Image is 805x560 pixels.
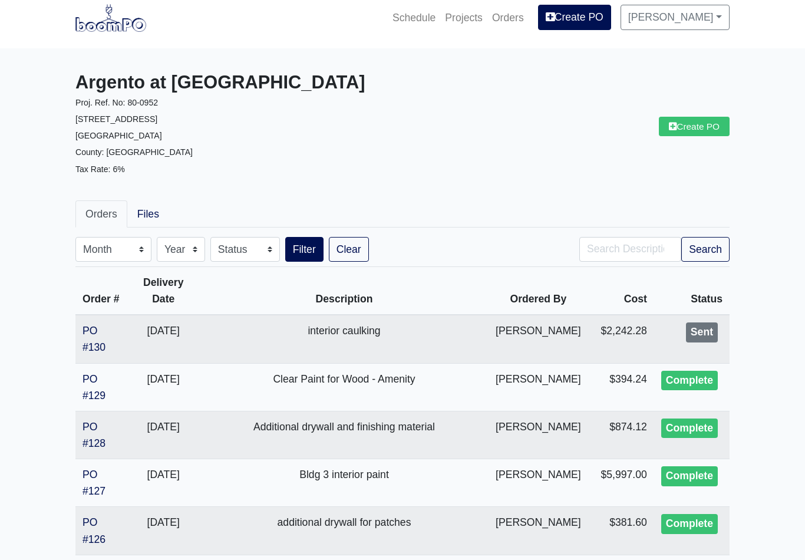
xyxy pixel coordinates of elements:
[588,364,654,411] td: $394.24
[75,5,146,32] img: boomPO
[75,115,157,124] small: [STREET_ADDRESS]
[75,148,193,157] small: County: [GEOGRAPHIC_DATA]
[75,131,162,141] small: [GEOGRAPHIC_DATA]
[127,268,200,316] th: Delivery Date
[579,238,681,262] input: Search
[75,268,127,316] th: Order #
[329,238,369,262] a: Clear
[686,323,718,343] div: Sent
[588,268,654,316] th: Cost
[388,5,440,31] a: Schedule
[489,508,588,555] td: [PERSON_NAME]
[681,238,730,262] button: Search
[200,460,489,508] td: Bldg 3 interior paint
[489,411,588,459] td: [PERSON_NAME]
[75,73,394,94] h3: Argento at [GEOGRAPHIC_DATA]
[75,201,127,228] a: Orders
[127,411,200,459] td: [DATE]
[661,371,718,391] div: Complete
[487,5,529,31] a: Orders
[127,460,200,508] td: [DATE]
[127,201,169,228] a: Files
[200,315,489,364] td: interior caulking
[489,315,588,364] td: [PERSON_NAME]
[661,419,718,439] div: Complete
[661,515,718,535] div: Complete
[75,165,125,174] small: Tax Rate: 6%
[127,508,200,555] td: [DATE]
[83,517,105,545] a: PO #126
[83,421,105,450] a: PO #128
[489,460,588,508] td: [PERSON_NAME]
[200,364,489,411] td: Clear Paint for Wood - Amenity
[588,315,654,364] td: $2,242.28
[489,364,588,411] td: [PERSON_NAME]
[200,411,489,459] td: Additional drywall and finishing material
[588,460,654,508] td: $5,997.00
[489,268,588,316] th: Ordered By
[83,469,105,498] a: PO #127
[285,238,324,262] button: Filter
[83,325,105,354] a: PO #130
[440,5,487,31] a: Projects
[588,508,654,555] td: $381.60
[654,268,730,316] th: Status
[127,315,200,364] td: [DATE]
[661,467,718,487] div: Complete
[127,364,200,411] td: [DATE]
[659,117,730,137] a: Create PO
[538,5,611,30] a: Create PO
[75,98,158,108] small: Proj. Ref. No: 80-0952
[621,5,730,30] a: [PERSON_NAME]
[200,268,489,316] th: Description
[200,508,489,555] td: additional drywall for patches
[83,374,105,402] a: PO #129
[588,411,654,459] td: $874.12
